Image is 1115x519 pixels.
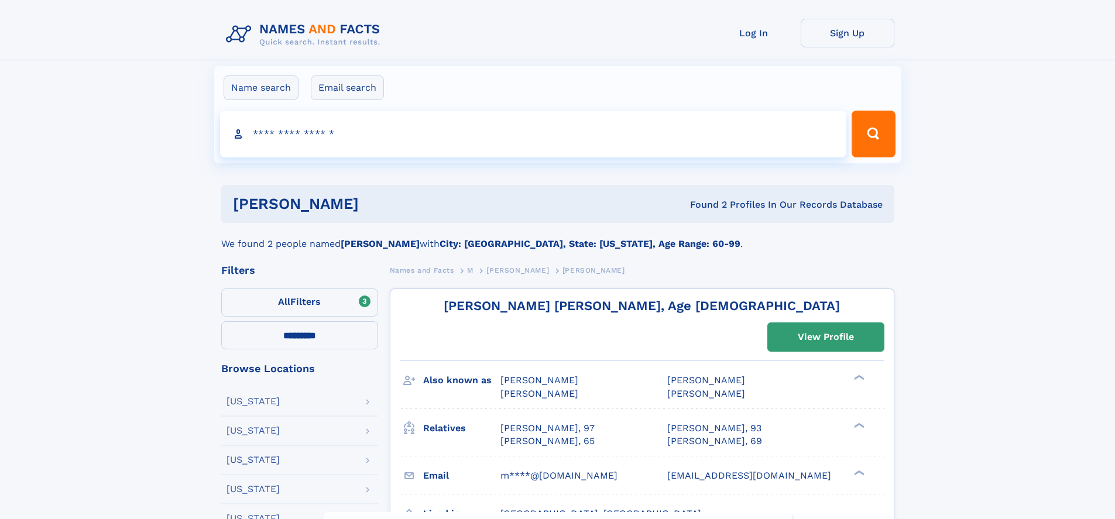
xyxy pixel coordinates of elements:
[440,238,740,249] b: City: [GEOGRAPHIC_DATA], State: [US_STATE], Age Range: 60-99
[500,422,595,435] a: [PERSON_NAME], 97
[851,421,865,429] div: ❯
[220,111,847,157] input: search input
[852,111,895,157] button: Search Button
[467,263,474,277] a: M
[221,265,378,276] div: Filters
[390,263,454,277] a: Names and Facts
[500,435,595,448] a: [PERSON_NAME], 65
[768,323,884,351] a: View Profile
[667,374,745,386] span: [PERSON_NAME]
[851,374,865,381] div: ❯
[524,198,883,211] div: Found 2 Profiles In Our Records Database
[311,75,384,100] label: Email search
[562,266,625,274] span: [PERSON_NAME]
[423,418,500,438] h3: Relatives
[227,397,280,406] div: [US_STATE]
[486,263,549,277] a: [PERSON_NAME]
[341,238,420,249] b: [PERSON_NAME]
[423,370,500,390] h3: Also known as
[667,388,745,399] span: [PERSON_NAME]
[798,324,854,350] div: View Profile
[500,508,701,519] span: [GEOGRAPHIC_DATA], [GEOGRAPHIC_DATA]
[486,266,549,274] span: [PERSON_NAME]
[500,388,578,399] span: [PERSON_NAME]
[221,288,378,317] label: Filters
[851,469,865,476] div: ❯
[707,19,801,47] a: Log In
[500,374,578,386] span: [PERSON_NAME]
[444,298,840,313] a: [PERSON_NAME] [PERSON_NAME], Age [DEMOGRAPHIC_DATA]
[233,197,524,211] h1: [PERSON_NAME]
[667,435,762,448] a: [PERSON_NAME], 69
[227,455,280,465] div: [US_STATE]
[227,426,280,435] div: [US_STATE]
[224,75,299,100] label: Name search
[278,296,290,307] span: All
[467,266,474,274] span: M
[801,19,894,47] a: Sign Up
[227,484,280,494] div: [US_STATE]
[221,363,378,374] div: Browse Locations
[221,19,390,50] img: Logo Names and Facts
[221,223,894,251] div: We found 2 people named with .
[667,470,831,481] span: [EMAIL_ADDRESS][DOMAIN_NAME]
[423,466,500,486] h3: Email
[667,422,761,435] a: [PERSON_NAME], 93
